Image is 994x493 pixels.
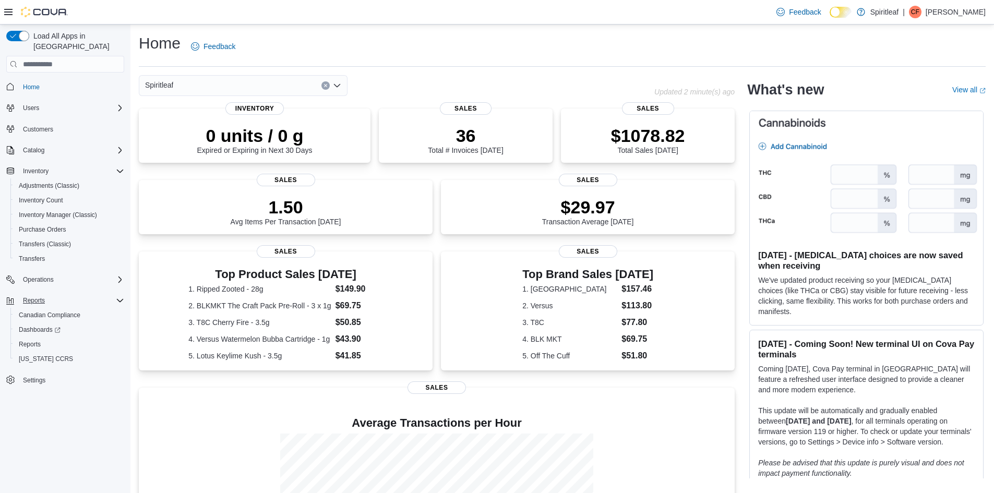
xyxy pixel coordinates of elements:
button: Customers [2,122,128,137]
span: Purchase Orders [15,223,124,236]
span: Sales [257,174,315,186]
span: Sales [408,381,466,394]
a: Canadian Compliance [15,309,85,321]
dd: $157.46 [621,283,653,295]
span: Spiritleaf [145,79,173,91]
span: Catalog [19,144,124,157]
button: Reports [19,294,49,307]
h1: Home [139,33,181,54]
button: [US_STATE] CCRS [10,352,128,366]
span: Users [19,102,124,114]
button: Users [2,101,128,115]
span: Transfers (Classic) [15,238,124,250]
p: This update will be automatically and gradually enabled between , for all terminals operating on ... [758,405,975,447]
a: Purchase Orders [15,223,70,236]
a: Transfers [15,252,49,265]
span: Catalog [23,146,44,154]
button: Catalog [2,143,128,158]
dd: $77.80 [621,316,653,329]
svg: External link [979,88,986,94]
dt: 4. Versus Watermelon Bubba Cartridge - 1g [188,334,331,344]
dd: $43.90 [336,333,383,345]
span: Adjustments (Classic) [19,182,79,190]
button: Purchase Orders [10,222,128,237]
span: Sales [622,102,674,115]
span: Inventory Manager (Classic) [19,211,97,219]
img: Cova [21,7,68,17]
dt: 5. Off The Cuff [522,351,617,361]
p: 1.50 [231,197,341,218]
p: [PERSON_NAME] [926,6,986,18]
span: Reports [15,338,124,351]
dt: 2. BLKMKT The Craft Pack Pre-Roll - 3 x 1g [188,300,331,311]
span: Inventory Manager (Classic) [15,209,124,221]
span: Reports [19,294,124,307]
a: Inventory Count [15,194,67,207]
span: Settings [23,376,45,384]
span: Inventory [23,167,49,175]
button: Users [19,102,43,114]
p: 0 units / 0 g [197,125,313,146]
button: Operations [2,272,128,287]
span: Washington CCRS [15,353,124,365]
dt: 1. Ripped Zooted - 28g [188,284,331,294]
span: Feedback [203,41,235,52]
span: Home [23,83,40,91]
a: Adjustments (Classic) [15,179,83,192]
dd: $149.90 [336,283,383,295]
button: Catalog [19,144,49,157]
span: Purchase Orders [19,225,66,234]
a: Customers [19,123,57,136]
div: Expired or Expiring in Next 30 Days [197,125,313,154]
span: Adjustments (Classic) [15,179,124,192]
button: Reports [10,337,128,352]
a: Transfers (Classic) [15,238,75,250]
button: Settings [2,372,128,388]
button: Canadian Compliance [10,308,128,322]
span: Home [19,80,124,93]
span: Canadian Compliance [15,309,124,321]
span: Sales [257,245,315,258]
button: Inventory Count [10,193,128,208]
span: Reports [19,340,41,348]
dd: $69.75 [621,333,653,345]
dd: $113.80 [621,299,653,312]
dt: 1. [GEOGRAPHIC_DATA] [522,284,617,294]
button: Home [2,79,128,94]
h3: [DATE] - Coming Soon! New terminal UI on Cova Pay terminals [758,339,975,359]
h2: What's new [747,81,824,98]
a: [US_STATE] CCRS [15,353,77,365]
span: Sales [440,102,492,115]
dt: 4. BLK MKT [522,334,617,344]
a: Inventory Manager (Classic) [15,209,101,221]
p: We've updated product receiving so your [MEDICAL_DATA] choices (like THCa or CBG) stay visible fo... [758,275,975,317]
p: 36 [428,125,503,146]
div: Total # Invoices [DATE] [428,125,503,154]
button: Inventory Manager (Classic) [10,208,128,222]
div: Transaction Average [DATE] [542,197,634,226]
span: Inventory Count [15,194,124,207]
p: Spiritleaf [870,6,899,18]
span: Sales [559,245,617,258]
dt: 5. Lotus Keylime Kush - 3.5g [188,351,331,361]
em: Please be advised that this update is purely visual and does not impact payment functionality. [758,459,964,477]
h3: [DATE] - [MEDICAL_DATA] choices are now saved when receiving [758,250,975,271]
input: Dark Mode [830,7,852,18]
span: CF [911,6,919,18]
p: $1078.82 [611,125,685,146]
a: Feedback [772,2,825,22]
button: Open list of options [333,81,341,90]
button: Clear input [321,81,330,90]
a: Home [19,81,44,93]
span: Dashboards [19,326,61,334]
span: Customers [23,125,53,134]
span: Users [23,104,39,112]
span: Load All Apps in [GEOGRAPHIC_DATA] [29,31,124,52]
p: Coming [DATE], Cova Pay terminal in [GEOGRAPHIC_DATA] will feature a refreshed user interface des... [758,364,975,395]
span: Operations [23,275,54,284]
a: Reports [15,338,45,351]
span: Operations [19,273,124,286]
a: Dashboards [10,322,128,337]
button: Reports [2,293,128,308]
span: Inventory Count [19,196,63,205]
